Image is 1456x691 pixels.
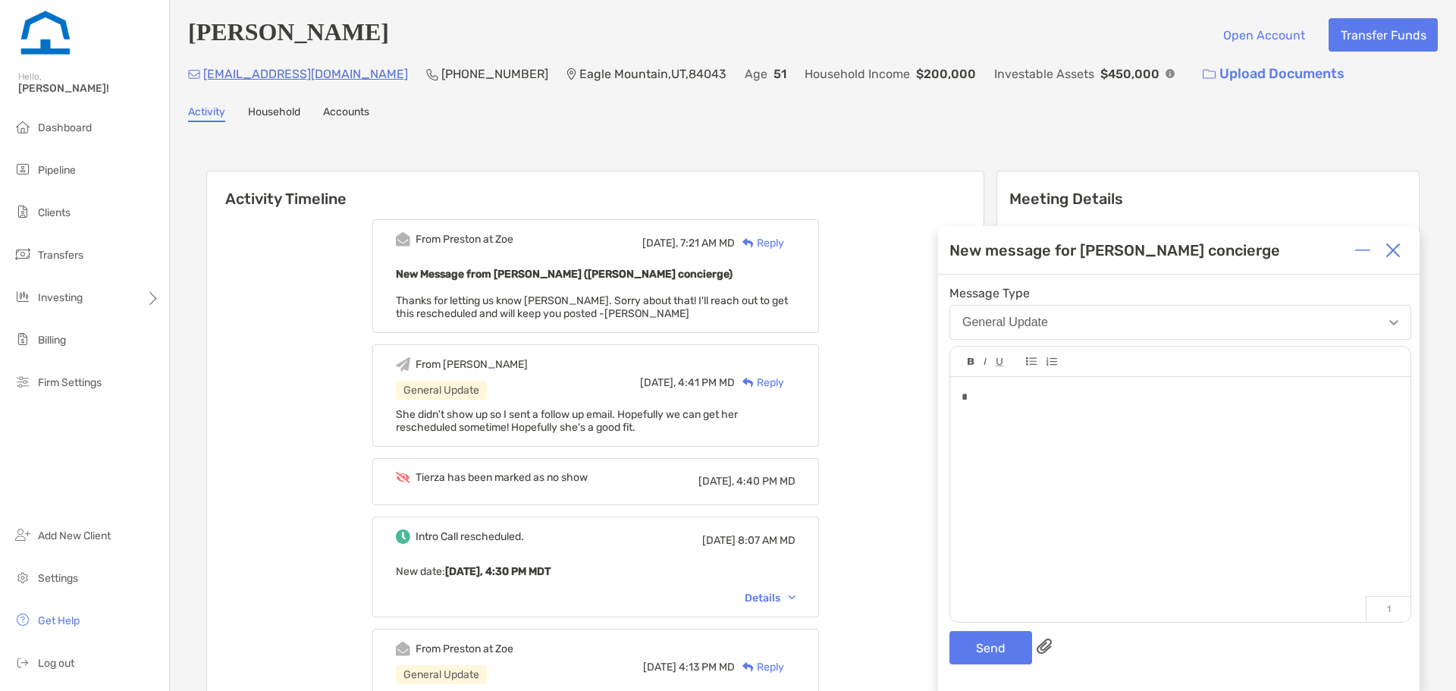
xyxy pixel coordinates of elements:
img: Close [1385,243,1401,258]
span: Clients [38,206,71,219]
a: Accounts [323,105,369,122]
div: From Preston at Zoe [416,642,513,655]
img: Editor control icon [1046,357,1057,366]
p: 1 [1366,596,1410,622]
p: $450,000 [1100,64,1159,83]
img: Editor control icon [996,358,1003,366]
p: $200,000 [916,64,976,83]
img: Reply icon [742,378,754,388]
span: Get Help [38,614,80,627]
span: Settings [38,572,78,585]
img: billing icon [14,330,32,348]
div: From [PERSON_NAME] [416,358,528,371]
a: Household [248,105,300,122]
button: Transfer Funds [1329,18,1438,52]
button: Send [949,631,1032,664]
span: 4:41 PM MD [678,376,735,389]
img: Email Icon [188,70,200,79]
span: Billing [38,334,66,347]
span: 4:40 PM MD [736,475,795,488]
img: logout icon [14,653,32,671]
span: Add New Client [38,529,111,542]
img: button icon [1203,69,1216,80]
p: [EMAIL_ADDRESS][DOMAIN_NAME] [203,64,408,83]
span: [DATE], [642,237,678,250]
span: Firm Settings [38,376,102,389]
span: Dashboard [38,121,92,134]
span: [DATE] [702,534,736,547]
img: Event icon [396,529,410,544]
p: Household Income [805,64,910,83]
img: add_new_client icon [14,526,32,544]
p: Eagle Mountain , UT , 84043 [579,64,726,83]
img: Info Icon [1166,69,1175,78]
span: [DATE], [698,475,734,488]
div: Reply [735,235,784,251]
span: She didn't show up so I sent a follow up email. Hopefully we can get her rescheduled sometime! Ho... [396,408,738,434]
div: Reply [735,659,784,675]
span: [DATE], [640,376,676,389]
p: Meeting Details [1009,190,1407,209]
div: From Preston at Zoe [416,233,513,246]
img: Chevron icon [789,595,795,600]
img: investing icon [14,287,32,306]
p: Investable Assets [994,64,1094,83]
span: 4:13 PM MD [679,661,735,674]
img: Open dropdown arrow [1389,320,1398,325]
img: Reply icon [742,238,754,248]
img: pipeline icon [14,160,32,178]
a: Upload Documents [1193,58,1354,90]
img: Editor control icon [984,358,987,366]
b: New Message from [PERSON_NAME] ([PERSON_NAME] concierge) [396,268,733,281]
span: Thanks for letting us know [PERSON_NAME]. Sorry about that! I'll reach out to get this reschedule... [396,294,788,320]
div: General Update [962,316,1048,329]
span: [PERSON_NAME]! [18,82,160,95]
img: firm-settings icon [14,372,32,391]
img: get-help icon [14,611,32,629]
div: Tierza has been marked as no show [416,471,588,484]
span: 7:21 AM MD [680,237,735,250]
div: Intro Call rescheduled. [416,530,524,543]
div: New message for [PERSON_NAME] concierge [949,241,1280,259]
img: dashboard icon [14,118,32,136]
span: [DATE] [643,661,676,674]
p: New date : [396,562,795,581]
div: Details [745,592,795,605]
div: General Update [396,381,487,400]
b: [DATE], 4:30 PM MDT [445,565,551,578]
span: Pipeline [38,164,76,177]
div: Reply [735,375,784,391]
button: General Update [949,305,1411,340]
span: 8:07 AM MD [738,534,795,547]
img: paperclip attachments [1037,639,1052,654]
span: Investing [38,291,83,304]
p: 51 [773,64,786,83]
img: Event icon [396,232,410,247]
a: Activity [188,105,225,122]
img: Event icon [396,357,410,372]
img: Expand or collapse [1355,243,1370,258]
img: settings icon [14,568,32,586]
span: Transfers [38,249,83,262]
img: Reply icon [742,662,754,672]
img: Zoe Logo [18,6,73,61]
img: Editor control icon [1026,357,1037,366]
img: Event icon [396,642,410,656]
img: Phone Icon [426,68,438,80]
img: transfers icon [14,245,32,263]
h6: Activity Timeline [207,171,984,208]
img: clients icon [14,203,32,221]
h4: [PERSON_NAME] [188,18,389,52]
img: Location Icon [566,68,576,80]
div: General Update [396,665,487,684]
img: Editor control icon [968,358,974,366]
p: [PHONE_NUMBER] [441,64,548,83]
button: Open Account [1211,18,1316,52]
span: Message Type [949,286,1411,300]
span: Log out [38,657,74,670]
img: Event icon [396,472,410,483]
p: Age [745,64,767,83]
